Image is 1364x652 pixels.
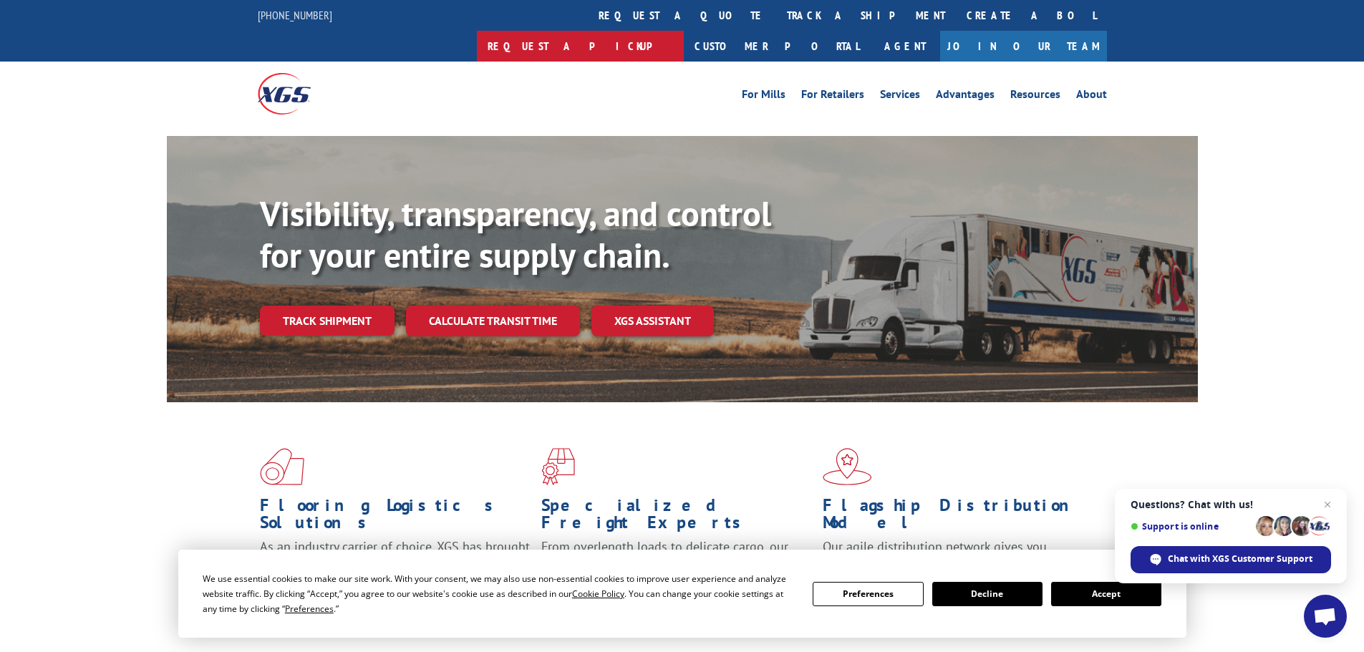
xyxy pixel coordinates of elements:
[260,191,771,277] b: Visibility, transparency, and control for your entire supply chain.
[932,582,1043,606] button: Decline
[258,8,332,22] a: [PHONE_NUMBER]
[260,538,530,589] span: As an industry carrier of choice, XGS has brought innovation and dedication to flooring logistics...
[1076,89,1107,104] a: About
[1131,521,1251,532] span: Support is online
[742,89,785,104] a: For Mills
[1051,582,1161,606] button: Accept
[1010,89,1060,104] a: Resources
[178,550,1186,638] div: Cookie Consent Prompt
[823,538,1086,572] span: Our agile distribution network gives you nationwide inventory management on demand.
[823,497,1093,538] h1: Flagship Distribution Model
[591,306,714,336] a: XGS ASSISTANT
[823,448,872,485] img: xgs-icon-flagship-distribution-model-red
[870,31,940,62] a: Agent
[572,588,624,600] span: Cookie Policy
[1304,595,1347,638] div: Open chat
[1168,553,1312,565] span: Chat with XGS Customer Support
[260,497,531,538] h1: Flooring Logistics Solutions
[203,571,795,616] div: We use essential cookies to make our site work. With your consent, we may also use non-essential ...
[813,582,923,606] button: Preferences
[541,497,812,538] h1: Specialized Freight Experts
[801,89,864,104] a: For Retailers
[936,89,995,104] a: Advantages
[1131,499,1331,510] span: Questions? Chat with us!
[880,89,920,104] a: Services
[541,538,812,602] p: From overlength loads to delicate cargo, our experienced staff knows the best way to move your fr...
[260,306,395,336] a: Track shipment
[541,448,575,485] img: xgs-icon-focused-on-flooring-red
[940,31,1107,62] a: Join Our Team
[1319,496,1336,513] span: Close chat
[260,448,304,485] img: xgs-icon-total-supply-chain-intelligence-red
[477,31,684,62] a: Request a pickup
[684,31,870,62] a: Customer Portal
[285,603,334,615] span: Preferences
[406,306,580,336] a: Calculate transit time
[1131,546,1331,573] div: Chat with XGS Customer Support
